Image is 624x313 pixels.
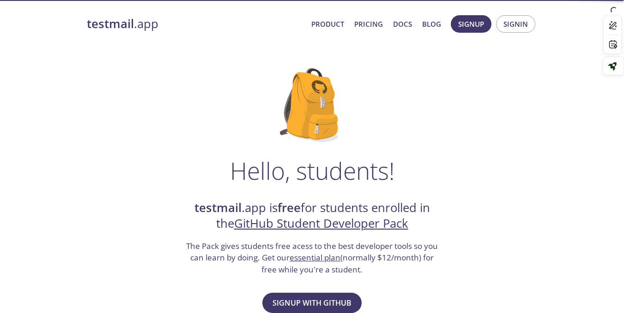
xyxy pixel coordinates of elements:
[458,18,484,30] span: Signup
[354,18,383,30] a: Pricing
[422,18,441,30] a: Blog
[290,252,340,263] a: essential plan
[393,18,412,30] a: Docs
[87,16,304,32] a: testmail.app
[262,293,362,313] button: Signup with GitHub
[185,240,439,276] h3: The Pack gives students free acess to the best developer tools so you can learn by doing. Get our...
[185,200,439,232] h2: .app is for students enrolled in the
[194,200,242,216] strong: testmail
[503,18,528,30] span: Signin
[230,157,394,184] h1: Hello, students!
[278,200,301,216] strong: free
[87,16,134,32] strong: testmail
[234,215,408,231] a: GitHub Student Developer Pack
[311,18,344,30] a: Product
[280,68,344,142] img: github-student-backpack.png
[451,15,491,33] button: Signup
[496,15,535,33] button: Signin
[273,296,351,309] span: Signup with GitHub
